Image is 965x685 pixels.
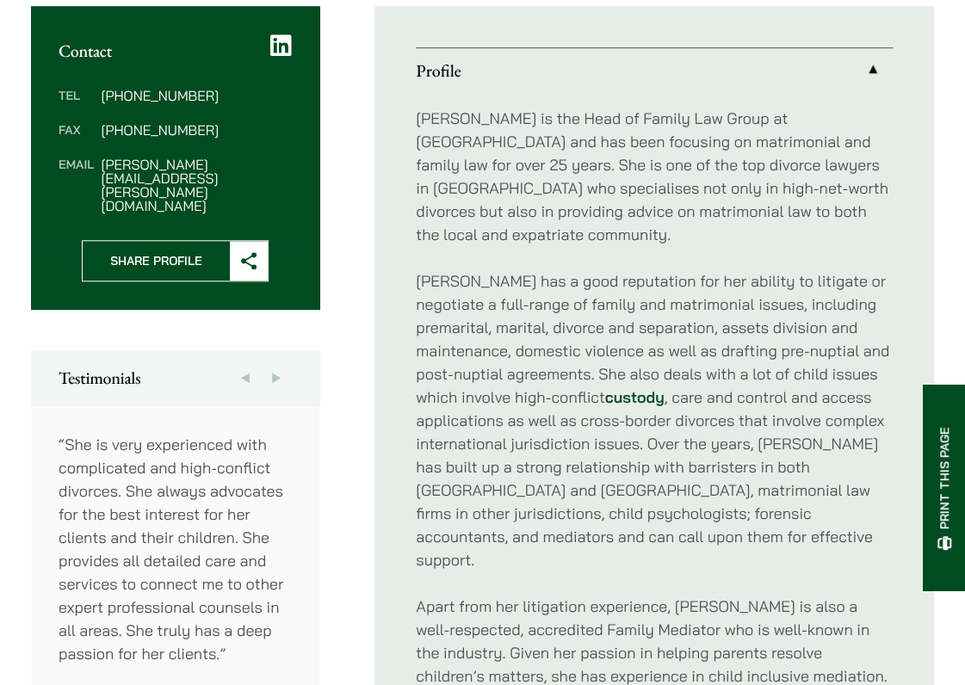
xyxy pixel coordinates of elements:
h2: Contact [59,40,292,61]
button: Next [261,350,292,405]
button: Previous [230,350,261,405]
span: Share Profile [83,241,230,281]
dd: [PHONE_NUMBER] [101,89,292,102]
dd: [PERSON_NAME][EMAIL_ADDRESS][PERSON_NAME][DOMAIN_NAME] [101,157,292,213]
p: “She is very experienced with complicated and high-conflict divorces. She always advocates for th... [59,433,293,665]
h2: Testimonials [59,367,292,388]
button: Share Profile [82,240,269,281]
a: LinkedIn [270,34,292,58]
dd: [PHONE_NUMBER] [101,123,292,137]
dt: Fax [59,123,94,157]
a: Profile [416,48,893,93]
dt: Email [59,157,94,213]
a: custody [605,387,665,407]
p: [PERSON_NAME] is the Head of Family Law Group at [GEOGRAPHIC_DATA] and has been focusing on matri... [416,107,893,246]
dt: Tel [59,89,94,123]
p: [PERSON_NAME] has a good reputation for her ability to litigate or negotiate a full-range of fami... [416,269,893,571]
